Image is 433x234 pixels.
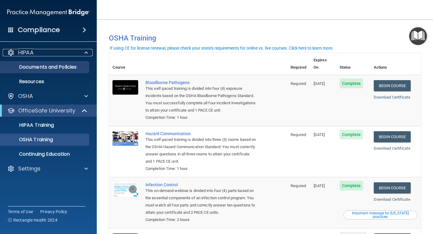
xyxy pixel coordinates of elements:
[4,137,53,143] p: OSHA Training
[145,114,257,121] div: Completion Time: 1 hour
[374,95,410,99] a: Download Certificate
[4,64,86,70] p: Documents and Policies
[18,49,34,56] p: HIPAA
[18,93,33,100] p: OSHA
[370,53,421,75] th: Actions
[7,93,88,100] a: OSHA
[145,131,257,136] a: Hazard Communication
[336,53,370,75] th: Status
[4,122,54,128] p: HIPAA Training
[340,181,363,190] span: Complete
[314,184,325,188] span: [DATE]
[7,6,90,18] img: PMB logo
[109,34,421,42] h4: OSHA Training
[18,26,60,34] h4: Compliance
[374,182,411,193] a: Begin Course
[145,182,257,187] a: Infection Control
[8,217,57,223] span: Ⓒ Rectangle Health 2024
[314,81,325,86] span: [DATE]
[291,184,306,188] span: Required
[40,209,67,215] a: Privacy Policy
[18,107,75,114] p: OfficeSafe University
[145,136,257,165] div: This self-paced training is divided into three (3) rooms based on the OSHA Hazard Communication S...
[374,131,411,142] a: Begin Course
[374,146,410,151] a: Download Certificate
[374,80,411,91] a: Begin Course
[145,80,257,85] a: Bloodborne Pathogens
[145,165,257,172] div: Completion Time: 1 hour
[7,107,88,114] a: OfficeSafe University
[287,53,310,75] th: Required
[291,81,306,86] span: Required
[110,46,334,50] div: If using CE for license renewal, please check your state's requirements for online vs. live cours...
[291,132,306,137] span: Required
[145,187,257,216] div: This on-demand webinar is divided into four (4) parts based on the essential components of an inf...
[409,27,427,45] button: Open Resource Center
[7,165,88,172] a: Settings
[145,216,257,223] div: Completion Time: 2 hours
[328,191,426,215] iframe: Drift Widget Chat Controller
[310,53,336,75] th: Expires On
[8,209,33,215] a: Terms of Use
[314,132,325,137] span: [DATE]
[340,130,363,139] span: Complete
[18,165,41,172] p: Settings
[344,211,416,219] div: Important message for [US_STATE] practices
[340,79,363,88] span: Complete
[4,151,86,157] p: Continuing Education
[4,79,86,85] p: Resources
[109,53,142,75] th: Course
[7,49,88,56] a: HIPAA
[109,45,334,51] button: If using CE for license renewal, please check your state's requirements for online vs. live cours...
[145,85,257,114] div: This self-paced training is divided into four (4) exposure incidents based on the OSHA Bloodborne...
